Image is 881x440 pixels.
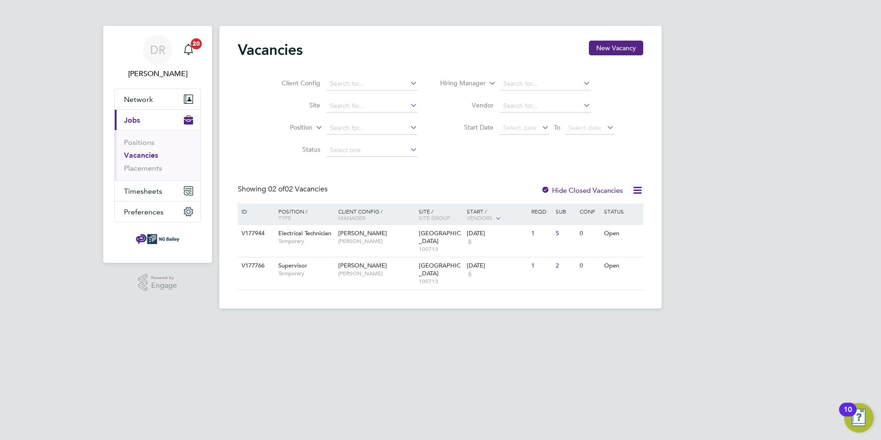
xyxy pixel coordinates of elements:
span: 100713 [419,278,463,285]
input: Search for... [500,77,591,90]
span: Manager [338,214,365,221]
span: To [551,121,563,133]
div: 0 [577,257,601,274]
div: Open [602,225,642,242]
div: 5 [553,225,577,242]
button: Jobs [115,110,200,130]
span: Timesheets [124,187,162,196]
span: Type [278,214,291,221]
div: [DATE] [467,230,527,238]
label: Vendor [440,101,493,109]
label: Position [259,123,312,132]
span: Jobs [124,116,140,125]
span: Preferences [124,208,164,216]
span: 20 [191,38,202,49]
div: [DATE] [467,262,527,270]
span: Temporary [278,238,334,245]
div: 1 [529,257,553,274]
button: New Vacancy [589,41,643,55]
span: Electrical Technician [278,229,331,237]
input: Search for... [327,122,417,135]
div: 2 [553,257,577,274]
a: Placements [124,164,162,172]
div: Sub [553,203,577,219]
a: 20 [179,35,198,65]
div: 0 [577,225,601,242]
label: Client Config [267,79,320,87]
span: [PERSON_NAME] [338,262,387,269]
span: [GEOGRAPHIC_DATA] [419,262,461,277]
span: [GEOGRAPHIC_DATA] [419,229,461,245]
label: Hide Closed Vacancies [541,186,623,195]
label: Status [267,145,320,154]
div: Showing [238,184,329,194]
div: V177944 [239,225,271,242]
a: DR[PERSON_NAME] [114,35,201,79]
h2: Vacancies [238,41,303,59]
span: Network [124,95,153,104]
span: 6 [467,238,473,245]
span: Powered by [151,274,177,282]
span: Site Group [419,214,450,221]
label: Start Date [440,123,493,131]
img: ngbailey-logo-retina.png [136,232,179,246]
label: Site [267,101,320,109]
div: V177766 [239,257,271,274]
div: Site / [417,203,465,226]
span: Select date [503,124,536,132]
span: Engage [151,282,177,290]
span: DR [150,44,165,56]
button: Open Resource Center, 10 new notifications [844,403,874,433]
span: Temporary [278,270,334,277]
div: Conf [577,203,601,219]
input: Search for... [327,77,417,90]
div: Client Config / [336,203,417,226]
span: 100713 [419,245,463,253]
span: 6 [467,270,473,278]
span: [PERSON_NAME] [338,238,414,245]
div: Reqd [529,203,553,219]
a: Powered byEngage [138,274,177,291]
div: Open [602,257,642,274]
button: Network [115,89,200,109]
label: Hiring Manager [433,79,486,88]
span: Darren Rochester [114,68,201,79]
span: [PERSON_NAME] [338,270,414,277]
div: 10 [844,410,852,422]
div: Jobs [115,130,200,180]
div: Status [602,203,642,219]
input: Search for... [500,100,591,113]
button: Timesheets [115,181,200,201]
input: Select one [327,144,417,157]
span: Select date [568,124,601,132]
span: Vendors [467,214,493,221]
button: Preferences [115,202,200,222]
span: 02 Vacancies [268,184,328,194]
span: [PERSON_NAME] [338,229,387,237]
div: 1 [529,225,553,242]
span: 02 of [268,184,285,194]
div: Start / [464,203,529,226]
div: Position / [271,203,336,226]
a: Vacancies [124,151,158,160]
a: Positions [124,138,154,147]
a: Go to home page [114,232,201,246]
nav: Main navigation [103,26,212,263]
div: ID [239,203,271,219]
span: Supervisor [278,262,307,269]
input: Search for... [327,100,417,113]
